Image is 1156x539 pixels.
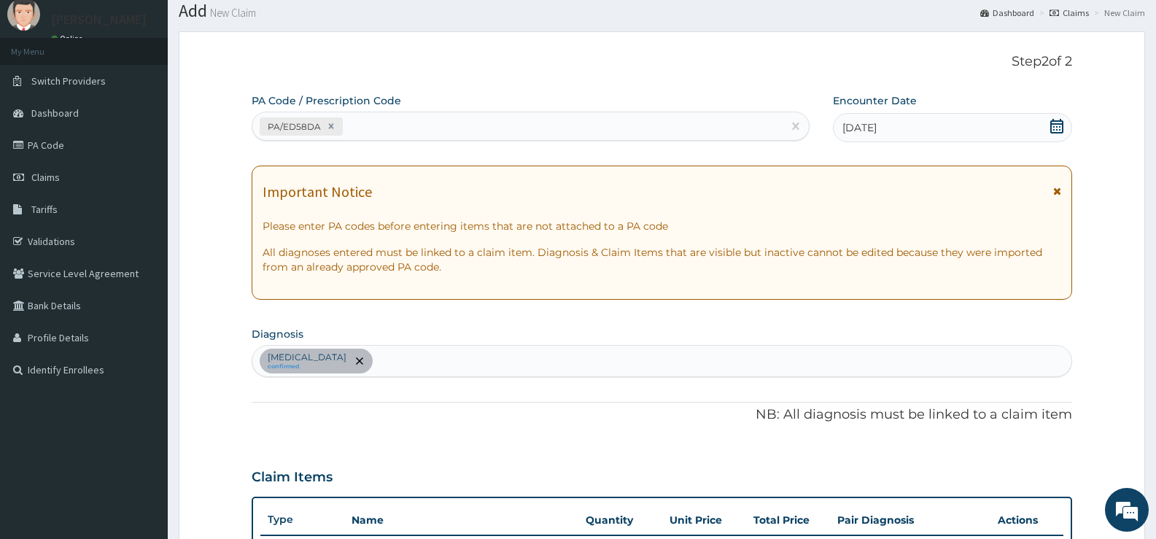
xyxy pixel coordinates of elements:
th: Name [344,505,578,535]
p: [PERSON_NAME] [51,13,147,26]
th: Total Price [746,505,830,535]
th: Pair Diagnosis [830,505,990,535]
span: Claims [31,171,60,184]
p: [MEDICAL_DATA] [268,352,346,363]
p: Step 2 of 2 [252,54,1072,70]
span: Dashboard [31,106,79,120]
th: Actions [990,505,1063,535]
h1: Important Notice [263,184,372,200]
p: Please enter PA codes before entering items that are not attached to a PA code [263,219,1061,233]
label: Encounter Date [833,93,917,108]
p: NB: All diagnosis must be linked to a claim item [252,406,1072,424]
th: Quantity [578,505,662,535]
a: Claims [1050,7,1089,19]
a: Dashboard [980,7,1034,19]
div: Chat with us now [76,82,245,101]
div: Minimize live chat window [239,7,274,42]
small: New Claim [207,7,256,18]
small: confirmed [268,363,346,371]
label: PA Code / Prescription Code [252,93,401,108]
img: d_794563401_company_1708531726252_794563401 [27,73,59,109]
th: Unit Price [662,505,746,535]
h3: Claim Items [252,470,333,486]
th: Type [260,506,344,533]
span: [DATE] [842,120,877,135]
div: PA/ED58DA [263,118,323,135]
span: Switch Providers [31,74,106,88]
p: All diagnoses entered must be linked to a claim item. Diagnosis & Claim Items that are visible bu... [263,245,1061,274]
textarea: Type your message and hit 'Enter' [7,373,278,424]
h1: Add [179,1,1145,20]
span: Tariffs [31,203,58,216]
span: We're online! [85,171,201,318]
li: New Claim [1090,7,1145,19]
label: Diagnosis [252,327,303,341]
span: remove selection option [353,354,366,368]
a: Online [51,34,86,44]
